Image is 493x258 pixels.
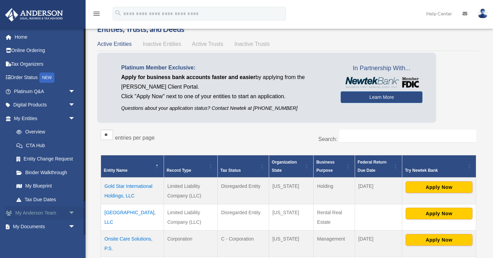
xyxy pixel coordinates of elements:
td: [US_STATE] [269,230,313,257]
a: My Documentsarrow_drop_down [5,220,86,233]
td: Holding [313,178,355,204]
img: NewtekBankLogoSM.png [344,77,419,88]
th: Business Purpose: Activate to sort [313,155,355,178]
a: My Entitiesarrow_drop_down [5,112,82,125]
td: Gold Star International Holdings, LLC [101,178,164,204]
span: arrow_drop_down [68,112,82,126]
th: Federal Return Due Date: Activate to sort [355,155,402,178]
label: entries per page [115,135,155,141]
a: Learn More [341,91,422,103]
td: Onsite Care Solutions, P.S. [101,230,164,257]
span: Entity Name [104,168,127,173]
div: Try Newtek Bank [405,166,466,175]
i: menu [92,10,101,18]
td: Disregarded Entity [217,204,269,230]
td: Limited Liability Company (LLC) [164,178,217,204]
td: Corporation [164,230,217,257]
td: [GEOGRAPHIC_DATA], LLC [101,204,164,230]
label: Search: [318,136,337,142]
button: Apply Now [406,181,472,193]
button: Apply Now [406,234,472,246]
a: My Blueprint [10,179,82,193]
a: Digital Productsarrow_drop_down [5,98,86,112]
td: [US_STATE] [269,178,313,204]
th: Try Newtek Bank : Activate to sort [402,155,476,178]
a: Entity Change Request [10,152,82,166]
span: Active Trusts [192,41,224,47]
th: Tax Status: Activate to sort [217,155,269,178]
td: Rental Real Estate [313,204,355,230]
p: Platinum Member Exclusive: [121,63,330,73]
a: Tax Organizers [5,57,86,71]
a: Home [5,30,86,44]
img: User Pic [478,9,488,18]
td: Disregarded Entity [217,178,269,204]
a: Binder Walkthrough [10,166,82,179]
a: Order StatusNEW [5,71,86,85]
a: CTA Hub [10,139,82,152]
td: [DATE] [355,230,402,257]
th: Record Type: Activate to sort [164,155,217,178]
span: Tax Status [220,168,241,173]
th: Entity Name: Activate to invert sorting [101,155,164,178]
span: Federal Return Due Date [358,160,387,173]
td: [DATE] [355,178,402,204]
button: Apply Now [406,208,472,219]
span: Inactive Entities [143,41,181,47]
a: Overview [10,125,79,139]
span: In Partnership With... [341,63,422,74]
img: Anderson Advisors Platinum Portal [3,8,65,22]
span: Business Purpose [316,160,334,173]
th: Organization State: Activate to sort [269,155,313,178]
span: arrow_drop_down [68,98,82,112]
a: menu [92,12,101,18]
span: arrow_drop_down [68,233,82,247]
span: arrow_drop_down [68,85,82,99]
td: C - Corporation [217,230,269,257]
p: by applying from the [PERSON_NAME] Client Portal. [121,73,330,92]
a: My Anderson Teamarrow_drop_down [5,206,86,220]
span: Active Entities [97,41,131,47]
span: arrow_drop_down [68,206,82,220]
a: Platinum Q&Aarrow_drop_down [5,85,86,98]
p: Click "Apply Now" next to one of your entities to start an application. [121,92,330,101]
h3: Entities, Trusts, and Deeds [97,24,480,35]
a: Tax Due Dates [10,193,82,206]
p: Questions about your application status? Contact Newtek at [PHONE_NUMBER] [121,104,330,113]
td: Limited Liability Company (LLC) [164,204,217,230]
span: Organization State [272,160,297,173]
span: Apply for business bank accounts faster and easier [121,74,255,80]
span: Inactive Trusts [235,41,270,47]
td: [US_STATE] [269,204,313,230]
span: Record Type [167,168,191,173]
td: Management [313,230,355,257]
span: arrow_drop_down [68,220,82,234]
a: Online Ordering [5,44,86,57]
a: Online Learningarrow_drop_down [5,233,86,247]
div: NEW [39,73,54,83]
i: search [114,9,122,17]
